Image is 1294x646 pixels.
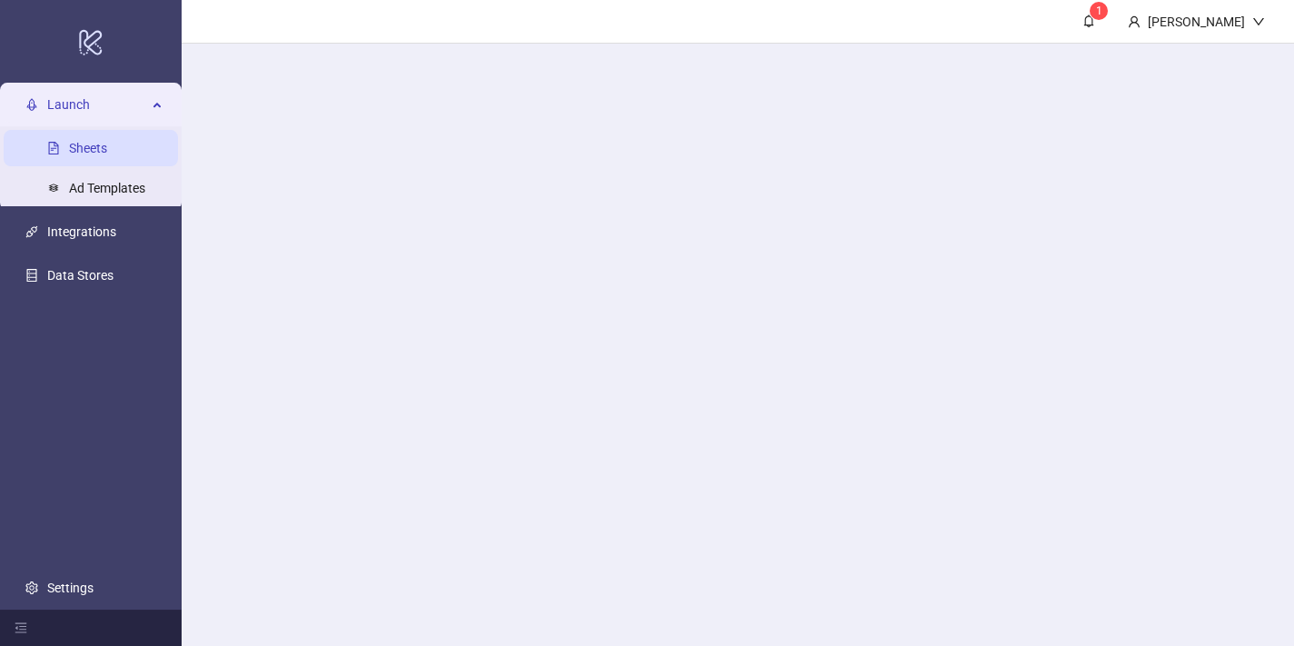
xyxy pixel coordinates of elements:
[47,581,94,595] a: Settings
[47,86,147,123] span: Launch
[1128,15,1141,28] span: user
[47,268,114,283] a: Data Stores
[47,224,116,239] a: Integrations
[1252,15,1265,28] span: down
[69,141,107,155] a: Sheets
[1141,12,1252,32] div: [PERSON_NAME]
[25,98,38,111] span: rocket
[1082,15,1095,27] span: bell
[1090,2,1108,20] sup: 1
[15,621,27,634] span: menu-fold
[69,181,145,195] a: Ad Templates
[1096,5,1102,17] span: 1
